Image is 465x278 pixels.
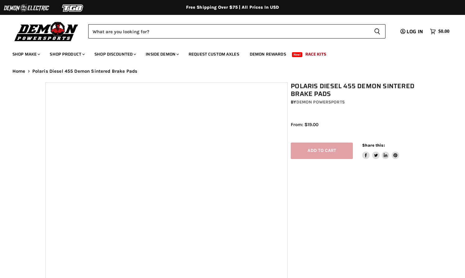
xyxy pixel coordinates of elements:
a: Home [12,69,25,74]
a: Demon Rewards [245,48,291,61]
a: Shop Product [45,48,89,61]
a: Log in [398,29,427,34]
form: Product [88,24,385,39]
img: TGB Logo 2 [50,2,96,14]
img: Demon Powersports [12,20,80,42]
span: New! [292,52,303,57]
aside: Share this: [362,143,399,159]
button: Search [369,24,385,39]
a: Demon Powersports [296,99,345,105]
span: Polaris Diesel 455 Demon Sintered Brake Pads [32,69,138,74]
span: $0.00 [438,29,449,34]
a: Request Custom Axles [184,48,244,61]
input: Search [88,24,369,39]
ul: Main menu [8,45,448,61]
a: Race Kits [301,48,331,61]
a: Shop Make [8,48,44,61]
img: Demon Electric Logo 2 [3,2,50,14]
a: Shop Discounted [90,48,140,61]
span: From: $19.00 [291,122,318,127]
span: Log in [407,28,423,35]
a: Inside Demon [141,48,183,61]
a: $0.00 [427,27,453,36]
div: by [291,99,423,106]
span: Share this: [362,143,385,148]
h1: Polaris Diesel 455 Demon Sintered Brake Pads [291,82,423,98]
